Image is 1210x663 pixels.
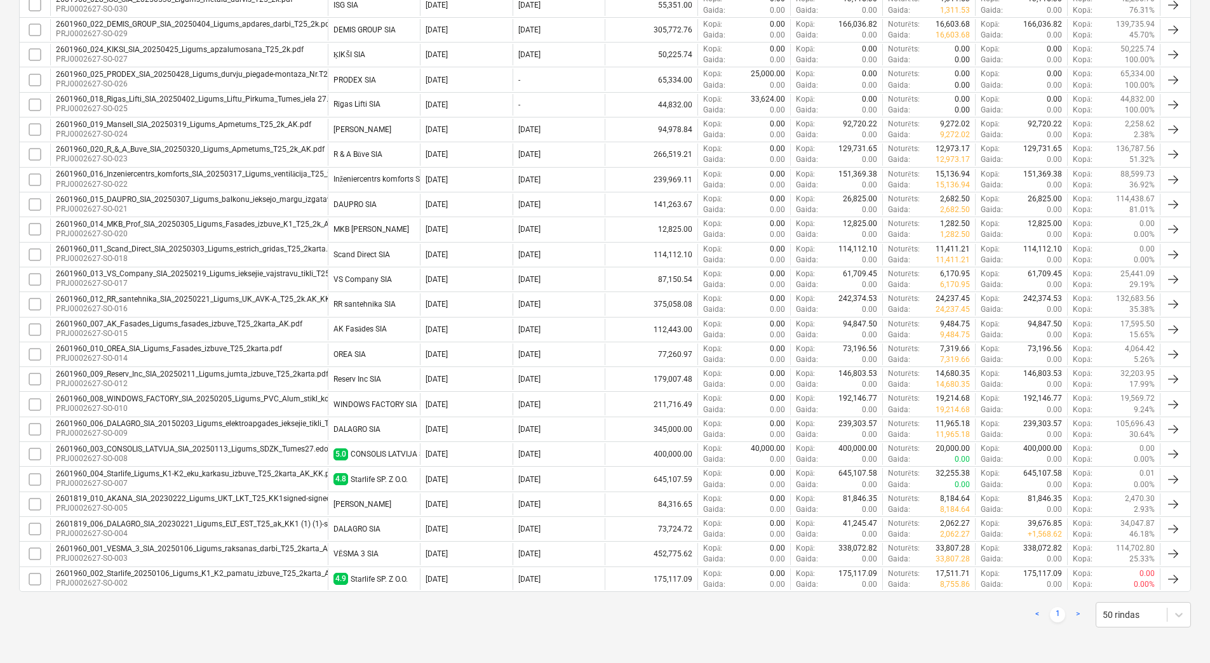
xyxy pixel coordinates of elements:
[333,175,427,184] div: Inženiercentrs komforts SIA
[770,229,785,240] p: 0.00
[770,204,785,215] p: 0.00
[56,20,332,29] div: 2601960_022_DEMIS_GROUP_SIA_20250404_Ligums_apdares_darbi_T25_2k.pdf
[751,69,785,79] p: 25,000.00
[56,154,325,164] p: PRJ0002627-SO-023
[796,204,818,215] p: Gaida :
[1134,130,1155,140] p: 2.38%
[940,269,970,279] p: 6,170.95
[1047,204,1062,215] p: 0.00
[862,130,877,140] p: 0.00
[796,144,815,154] p: Kopā :
[605,543,697,565] div: 452,775.62
[605,94,697,116] div: 44,832.00
[796,244,815,255] p: Kopā :
[888,55,910,65] p: Gaida :
[56,229,347,239] p: PRJ0002627-SO-020
[981,180,1003,191] p: Gaida :
[703,269,722,279] p: Kopā :
[1073,130,1092,140] p: Kopā :
[888,5,910,16] p: Gaida :
[770,180,785,191] p: 0.00
[703,30,725,41] p: Gaida :
[796,154,818,165] p: Gaida :
[770,44,785,55] p: 0.00
[605,319,697,340] div: 112,443.00
[981,119,1000,130] p: Kopā :
[703,255,725,265] p: Gaida :
[605,368,697,390] div: 179,007.48
[1028,194,1062,204] p: 26,825.00
[605,69,697,90] div: 65,334.00
[888,94,919,105] p: Noturēts :
[426,125,448,134] div: [DATE]
[1047,80,1062,91] p: 0.00
[56,253,339,264] p: PRJ0002627-SO-018
[333,150,382,159] div: R & A Būve SIA
[888,80,910,91] p: Gaida :
[56,79,434,90] p: PRJ0002627-SO-026
[1125,80,1155,91] p: 100.00%
[1129,154,1155,165] p: 51.32%
[703,80,725,91] p: Gaida :
[1047,94,1062,105] p: 0.00
[770,5,785,16] p: 0.00
[605,493,697,515] div: 84,316.65
[862,80,877,91] p: 0.00
[955,44,970,55] p: 0.00
[605,194,697,215] div: 141,263.67
[333,200,377,209] div: DAUPRO SIA
[426,150,448,159] div: [DATE]
[518,25,541,34] div: [DATE]
[770,154,785,165] p: 0.00
[981,144,1000,154] p: Kopā :
[981,244,1000,255] p: Kopā :
[56,45,304,54] div: 2601960_024_KIKSI_SIA_20250425_Ligums_apzalumosana_T25_2k.pdf
[936,19,970,30] p: 16,603.68
[703,130,725,140] p: Gaida :
[1129,204,1155,215] p: 81.01%
[862,94,877,105] p: 0.00
[703,119,722,130] p: Kopā :
[888,105,910,116] p: Gaida :
[1028,218,1062,229] p: 12,825.00
[56,120,311,129] div: 2601960_019_Mansell_SIA_20250319_Ligums_Apmetums_T25_2k_AK.pdf
[1073,169,1092,180] p: Kopā :
[333,25,396,34] div: DEMIS GROUP SIA
[796,19,815,30] p: Kopā :
[703,204,725,215] p: Gaida :
[1047,55,1062,65] p: 0.00
[981,229,1003,240] p: Gaida :
[1146,602,1210,663] iframe: Chat Widget
[981,30,1003,41] p: Gaida :
[605,419,697,440] div: 345,000.00
[56,54,304,65] p: PRJ0002627-SO-027
[862,69,877,79] p: 0.00
[981,269,1000,279] p: Kopā :
[770,105,785,116] p: 0.00
[981,255,1003,265] p: Gaida :
[1073,80,1092,91] p: Kopā :
[936,154,970,165] p: 12,973.17
[605,344,697,365] div: 77,260.97
[518,1,541,10] div: [DATE]
[770,19,785,30] p: 0.00
[703,44,722,55] p: Kopā :
[888,144,919,154] p: Noturēts :
[770,119,785,130] p: 0.00
[796,105,818,116] p: Gaida :
[1023,244,1062,255] p: 114,112.10
[1116,194,1155,204] p: 114,438.67
[770,194,785,204] p: 0.00
[770,130,785,140] p: 0.00
[333,225,409,234] div: MKB Prof SIA
[981,44,1000,55] p: Kopā :
[1073,94,1092,105] p: Kopā :
[703,169,722,180] p: Kopā :
[1023,144,1062,154] p: 129,731.65
[888,130,910,140] p: Gaida :
[56,129,311,140] p: PRJ0002627-SO-024
[936,169,970,180] p: 15,136.94
[796,169,815,180] p: Kopā :
[1073,154,1092,165] p: Kopā :
[703,5,725,16] p: Gaida :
